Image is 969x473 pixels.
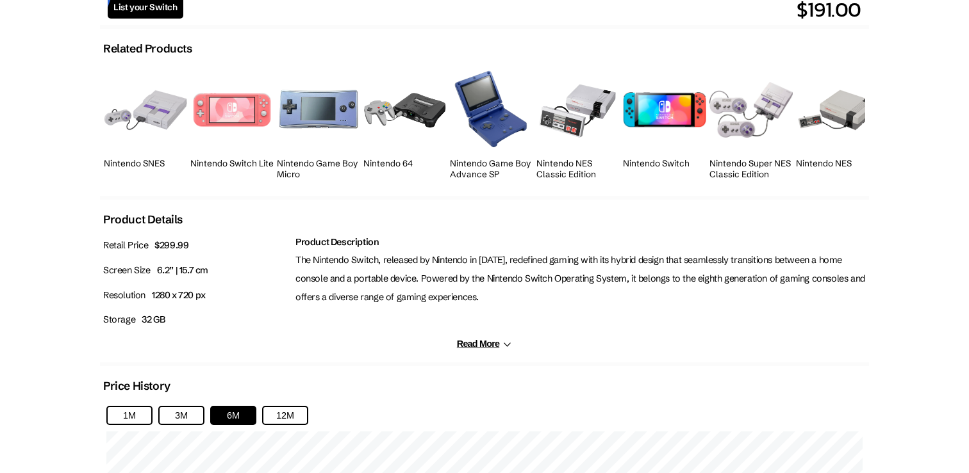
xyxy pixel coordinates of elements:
a: Nintendo Game Boy Micro Nintendo Game Boy Micro [277,62,360,183]
p: The Nintendo Switch, released by Nintendo in [DATE], redefined gaming with its hybrid design that... [295,251,866,306]
a: Nintendo 64 Nintendo 64 [363,62,447,183]
h2: Nintendo Game Boy Advance SP [450,158,533,180]
h2: Nintendo Super NES Classic Edition [709,158,793,180]
img: Nintendo Switch Lite [190,92,274,129]
button: 6M [210,406,256,425]
button: 12M [262,406,308,425]
button: 3M [158,406,204,425]
a: Nintendo NES Classic Edition Nintendo NES Classic Edition [536,62,620,183]
h2: Nintendo 64 [363,158,447,169]
span: List your Switch [113,2,178,13]
a: Nintendo Switch Nintendo Switch [623,62,706,183]
a: Nintendo NES Nintendo NES [796,62,879,183]
p: Screen Size [103,261,289,280]
h2: Nintendo Switch Lite [190,158,274,169]
img: Nintendo Switch [623,92,706,127]
h2: Price History [103,379,170,393]
img: Nintendo Super NES Classic Edition [709,82,793,138]
a: Nintendo Super NES Classic Edition Nintendo Super NES Classic Edition [709,62,793,183]
a: Nintendo Game Boy Advance SP Nintendo Game Boy Advance SP [450,62,533,183]
h2: Nintendo NES Classic Edition [536,158,620,180]
img: Nintendo NES Classic Edition [536,79,620,141]
h2: Nintendo Switch [623,158,706,169]
p: Resolution [103,286,289,305]
img: Nintendo SNES [104,90,187,131]
span: 1280 x 720 px [152,289,206,301]
img: Nintendo Game Boy Advance SP [451,69,533,151]
h2: Nintendo NES [796,158,879,169]
p: Retail Price [103,236,289,255]
img: Nintendo NES [796,88,879,133]
h2: Nintendo SNES [104,158,187,169]
a: Nintendo SNES Nintendo SNES [104,62,187,183]
img: Nintendo 64 [363,92,447,129]
h2: Nintendo Game Boy Micro [277,158,360,180]
span: 6.2” | 15.7 cm [157,264,208,276]
button: Read More [457,339,512,349]
button: 1M [106,406,153,425]
img: Nintendo Game Boy Micro [277,89,360,131]
a: Nintendo Switch Lite Nintendo Switch Lite [190,62,274,183]
h2: Product Description [295,236,866,248]
p: Storage [103,310,289,329]
h2: Product Details [103,212,183,227]
span: $299.99 [154,239,188,251]
span: 32 GB [142,314,165,325]
h2: Related Products [103,42,192,56]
